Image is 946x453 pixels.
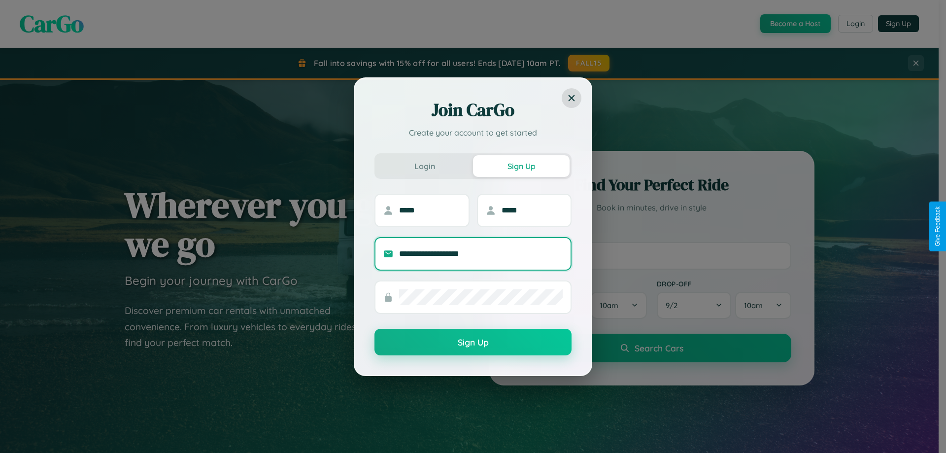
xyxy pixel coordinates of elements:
h2: Join CarGo [374,98,572,122]
div: Give Feedback [934,207,941,246]
button: Sign Up [473,155,570,177]
p: Create your account to get started [374,127,572,139]
button: Login [376,155,473,177]
button: Sign Up [374,329,572,355]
